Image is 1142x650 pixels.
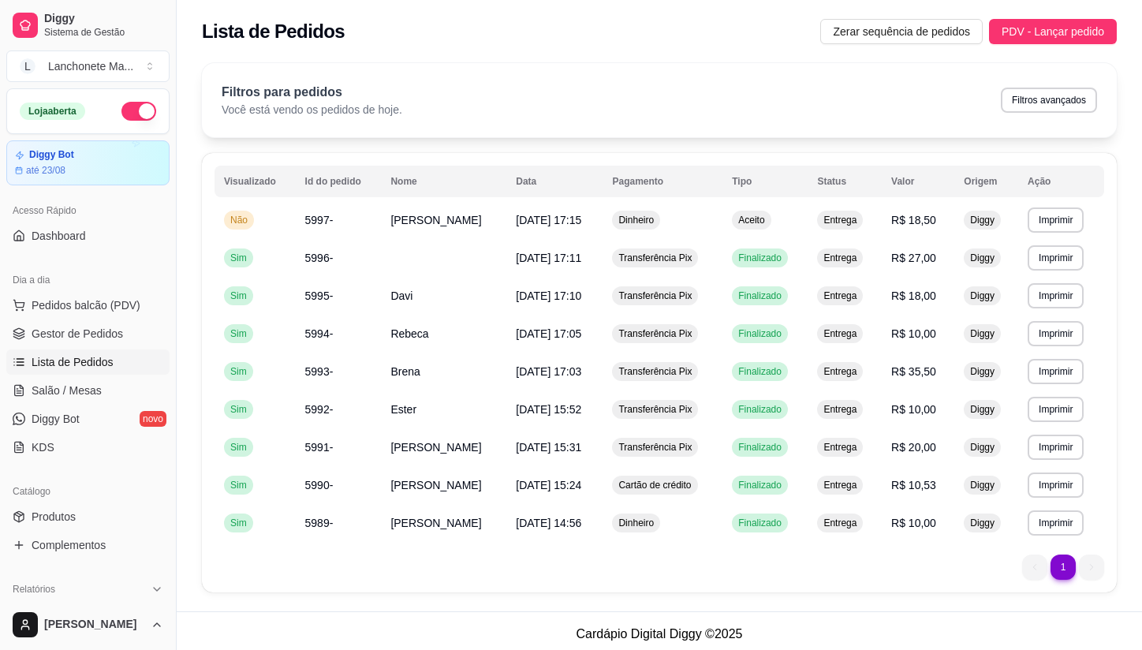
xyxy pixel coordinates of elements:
span: Diggy [967,290,998,302]
span: R$ 27,00 [891,252,936,264]
button: Zerar sequência de pedidos [820,19,983,44]
span: R$ 20,00 [891,441,936,454]
button: Imprimir [1028,283,1084,308]
span: Brena [390,365,420,378]
th: Origem [954,166,1018,197]
span: R$ 18,00 [891,290,936,302]
span: Transferência Pix [615,365,695,378]
th: Valor [882,166,954,197]
span: Finalizado [735,365,785,378]
span: [PERSON_NAME] [390,479,481,491]
span: Finalizado [735,441,785,454]
a: DiggySistema de Gestão [6,6,170,44]
a: Salão / Mesas [6,378,170,403]
span: Lista de Pedidos [32,354,114,370]
a: Diggy Botnovo [6,406,170,431]
button: [PERSON_NAME] [6,606,170,644]
button: Imprimir [1028,473,1084,498]
span: Não [227,214,251,226]
span: Sim [227,365,250,378]
span: 5989- [305,517,334,529]
article: até 23/08 [26,164,65,177]
button: Select a team [6,50,170,82]
span: Diggy [967,252,998,264]
span: [DATE] 17:05 [516,327,581,340]
span: Cartão de crédito [615,479,694,491]
span: 5997- [305,214,334,226]
span: [PERSON_NAME] [44,618,144,632]
th: Pagamento [603,166,722,197]
span: R$ 10,00 [891,327,936,340]
th: Status [808,166,882,197]
a: Complementos [6,532,170,558]
span: 5991- [305,441,334,454]
span: Diggy [967,479,998,491]
span: Sim [227,290,250,302]
span: Relatórios [13,583,55,596]
p: Filtros para pedidos [222,83,402,102]
span: R$ 10,53 [891,479,936,491]
span: Produtos [32,509,76,525]
span: 5990- [305,479,334,491]
span: Transferência Pix [615,327,695,340]
span: Sim [227,403,250,416]
button: Imprimir [1028,510,1084,536]
span: Diggy [967,517,998,529]
span: 5996- [305,252,334,264]
button: PDV - Lançar pedido [989,19,1117,44]
p: Você está vendo os pedidos de hoje. [222,102,402,118]
div: Acesso Rápido [6,198,170,223]
span: [DATE] 17:10 [516,290,581,302]
span: R$ 10,00 [891,403,936,416]
span: Diggy [967,403,998,416]
span: [DATE] 15:24 [516,479,581,491]
span: 5992- [305,403,334,416]
span: Dinheiro [615,214,657,226]
span: Sim [227,252,250,264]
span: Diggy [967,365,998,378]
span: Gestor de Pedidos [32,326,123,342]
span: [DATE] 15:31 [516,441,581,454]
span: Sim [227,479,250,491]
a: Diggy Botaté 23/08 [6,140,170,185]
div: Loja aberta [20,103,85,120]
button: Imprimir [1028,245,1084,271]
span: Entrega [820,252,860,264]
span: Transferência Pix [615,252,695,264]
th: Data [506,166,603,197]
th: Tipo [722,166,808,197]
button: Pedidos balcão (PDV) [6,293,170,318]
span: Sim [227,327,250,340]
button: Imprimir [1028,359,1084,384]
span: Diggy Bot [32,411,80,427]
span: Transferência Pix [615,441,695,454]
span: [DATE] 17:03 [516,365,581,378]
span: Finalizado [735,290,785,302]
span: Entrega [820,441,860,454]
span: Diggy [967,214,998,226]
a: KDS [6,435,170,460]
span: Sistema de Gestão [44,26,163,39]
span: Ester [390,403,416,416]
a: Lista de Pedidos [6,349,170,375]
span: R$ 18,50 [891,214,936,226]
span: Diggy [967,441,998,454]
span: [PERSON_NAME] [390,517,481,529]
span: Finalizado [735,479,785,491]
span: Complementos [32,537,106,553]
button: Imprimir [1028,397,1084,422]
span: Finalizado [735,517,785,529]
span: 5995- [305,290,334,302]
span: [DATE] 17:11 [516,252,581,264]
th: Id do pedido [296,166,382,197]
span: Sim [227,441,250,454]
h2: Lista de Pedidos [202,19,345,44]
li: pagination item 1 active [1051,555,1076,580]
th: Visualizado [215,166,296,197]
div: Catálogo [6,479,170,504]
span: [PERSON_NAME] [390,214,481,226]
span: [PERSON_NAME] [390,441,481,454]
a: Dashboard [6,223,170,248]
button: Imprimir [1028,321,1084,346]
span: Entrega [820,327,860,340]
